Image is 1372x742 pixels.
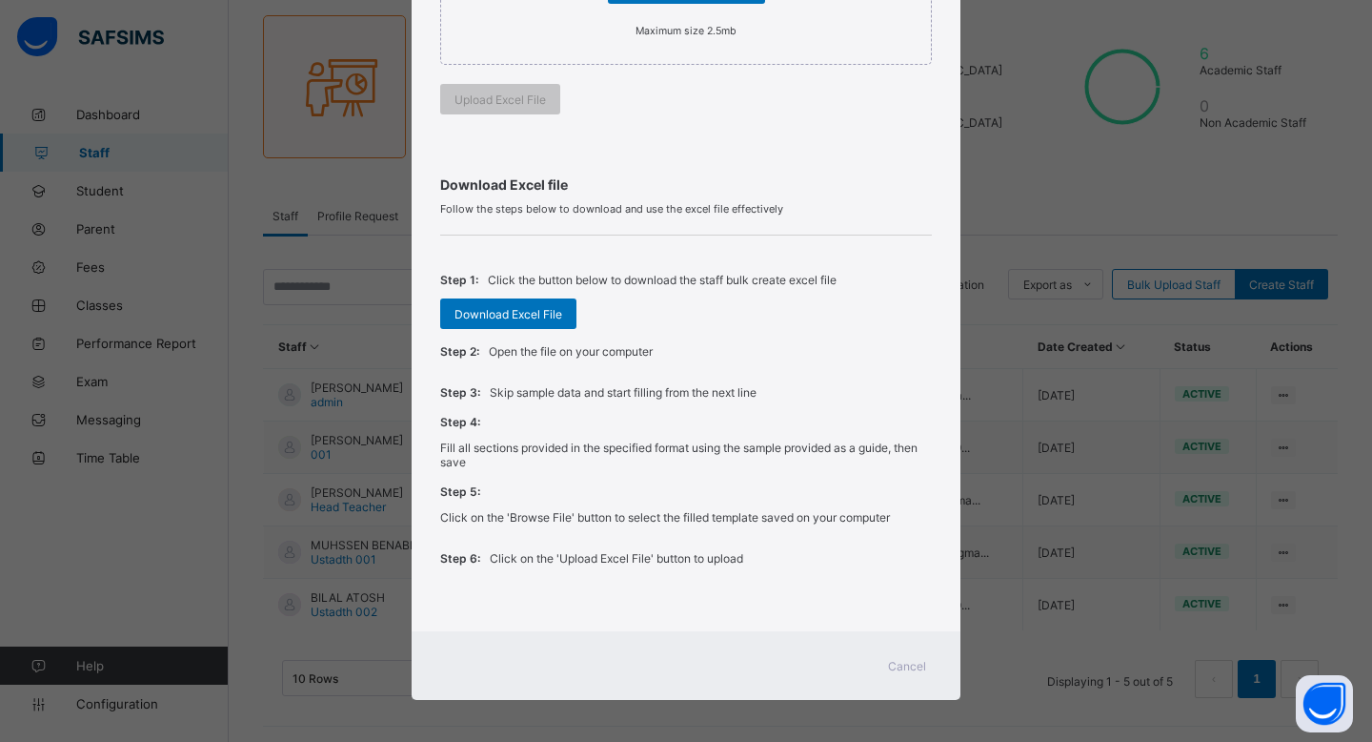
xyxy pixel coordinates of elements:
[490,551,743,566] p: Click on the 'Upload Excel File' button to upload
[440,484,480,499] span: Step 5:
[440,344,479,359] span: Step 2:
[440,385,480,400] span: Step 3:
[888,659,926,673] span: Cancel
[489,344,653,359] p: Open the file on your computer
[440,551,480,566] span: Step 6:
[440,441,932,469] p: Fill all sections provided in the specified format using the sample provided as a guide, then save
[440,202,932,216] span: Follow the steps below to download and use the excel file effectively
[454,307,562,321] span: Download Excel File
[440,415,480,429] span: Step 4:
[1296,675,1353,732] button: Open asap
[440,510,890,525] p: Click on the 'Browse File' button to select the filled template saved on your computer
[440,176,932,193] span: Download Excel file
[488,273,837,287] p: Click the button below to download the staff bulk create excel file
[454,93,546,107] span: Upload Excel File
[490,385,757,400] p: Skip sample data and start filling from the next line
[636,25,736,37] small: Maximum size 2.5mb
[440,273,478,287] span: Step 1:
